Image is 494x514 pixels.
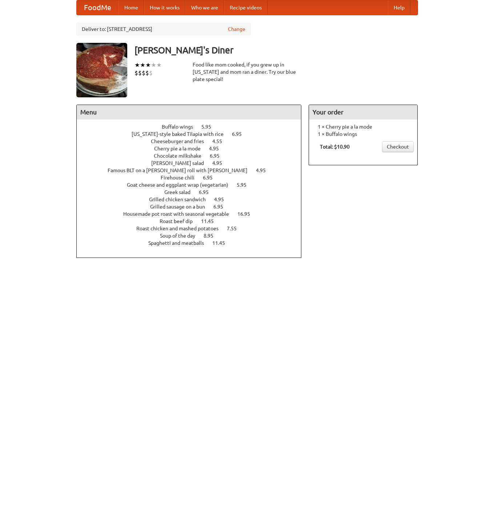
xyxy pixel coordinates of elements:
[108,167,279,173] a: Famous BLT on a [PERSON_NAME] roll with [PERSON_NAME] 4.95
[76,23,251,36] div: Deliver to: [STREET_ADDRESS]
[154,153,233,159] a: Chocolate milkshake 6.95
[382,141,414,152] a: Checkout
[212,138,229,144] span: 4.55
[76,43,127,97] img: angular.jpg
[156,61,162,69] li: ★
[154,146,208,151] span: Cherry pie a la mode
[149,197,237,202] a: Grilled chicken sandwich 4.95
[227,226,244,231] span: 7.55
[160,218,200,224] span: Roast beef dip
[148,240,238,246] a: Spaghetti and meatballs 11.45
[309,105,417,120] h4: Your order
[160,233,227,239] a: Soup of the day 8.95
[210,153,227,159] span: 6.95
[209,146,226,151] span: 4.95
[148,240,211,246] span: Spaghetti and meatballs
[212,160,229,166] span: 4.95
[162,124,225,130] a: Buffalo wings 5.95
[134,61,140,69] li: ★
[313,123,414,130] li: 1 × Cherry pie a la mode
[212,240,232,246] span: 11.45
[136,226,226,231] span: Roast chicken and mashed potatoes
[108,167,255,173] span: Famous BLT on a [PERSON_NAME] roll with [PERSON_NAME]
[201,218,221,224] span: 11.45
[388,0,410,15] a: Help
[149,69,153,77] li: $
[160,218,227,224] a: Roast beef dip 11.45
[162,124,200,130] span: Buffalo wings
[127,182,236,188] span: Goat cheese and eggplant wrap (vegetarian)
[164,189,222,195] a: Greek salad 6.95
[77,0,119,15] a: FoodMe
[132,131,255,137] a: [US_STATE]-style baked Tilapia with rice 6.95
[213,204,230,210] span: 6.95
[237,182,254,188] span: 5.95
[313,130,414,138] li: 1 × Buffalo wings
[320,144,350,150] b: Total: $10.90
[164,189,198,195] span: Greek salad
[119,0,144,15] a: Home
[154,146,232,151] a: Cherry pie a la mode 4.95
[149,197,213,202] span: Grilled chicken sandwich
[145,69,149,77] li: $
[138,69,142,77] li: $
[224,0,268,15] a: Recipe videos
[193,61,302,83] div: Food like mom cooked, if you grew up in [US_STATE] and mom ran a diner. Try our blue plate special!
[151,138,211,144] span: Cheeseburger and fries
[203,175,220,181] span: 6.95
[214,197,231,202] span: 4.95
[144,0,185,15] a: How it works
[134,43,418,57] h3: [PERSON_NAME]'s Diner
[123,211,264,217] a: Housemade pot roast with seasonal vegetable 16.95
[136,226,250,231] a: Roast chicken and mashed potatoes 7.55
[132,131,231,137] span: [US_STATE]-style baked Tilapia with rice
[77,105,301,120] h4: Menu
[185,0,224,15] a: Who we are
[151,160,236,166] a: [PERSON_NAME] salad 4.95
[151,61,156,69] li: ★
[151,138,236,144] a: Cheeseburger and fries 4.55
[204,233,221,239] span: 8.95
[150,204,212,210] span: Grilled sausage on a bun
[123,211,236,217] span: Housemade pot roast with seasonal vegetable
[142,69,145,77] li: $
[140,61,145,69] li: ★
[199,189,216,195] span: 6.95
[160,233,202,239] span: Soup of the day
[145,61,151,69] li: ★
[154,153,209,159] span: Chocolate milkshake
[232,131,249,137] span: 6.95
[150,204,237,210] a: Grilled sausage on a bun 6.95
[161,175,202,181] span: Firehouse chili
[161,175,226,181] a: Firehouse chili 6.95
[228,25,245,33] a: Change
[256,167,273,173] span: 4.95
[201,124,218,130] span: 5.95
[127,182,260,188] a: Goat cheese and eggplant wrap (vegetarian) 5.95
[237,211,257,217] span: 16.95
[134,69,138,77] li: $
[151,160,211,166] span: [PERSON_NAME] salad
